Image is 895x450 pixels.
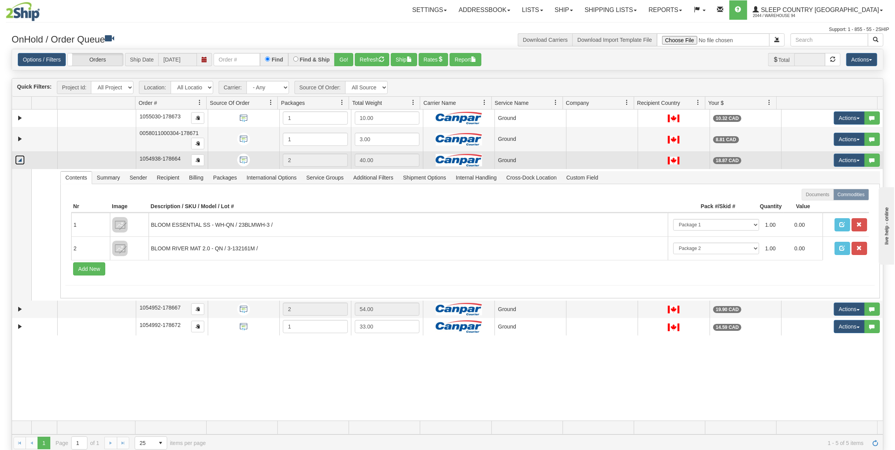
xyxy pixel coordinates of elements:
button: Refresh [355,53,389,66]
span: Internal Handling [451,171,501,184]
button: Actions [834,133,865,146]
a: Expand [15,113,25,123]
th: Nr [71,200,110,213]
span: items per page [135,436,206,450]
a: Carrier Name filter column settings [478,96,491,109]
h3: OnHold / Order Queue [12,33,442,44]
a: Order # filter column settings [193,96,206,109]
div: 54.00 [355,303,419,316]
img: Canpar [436,303,482,315]
label: Find [272,57,283,62]
div: live help - online [6,7,72,12]
span: Cross-Dock Location [502,171,561,184]
button: Report [450,53,481,66]
a: Your $ filter column settings [763,96,776,109]
a: Expand [15,322,25,332]
span: Company [566,99,589,107]
button: Go! [334,53,353,66]
iframe: chat widget [877,185,894,264]
td: BLOOM ESSENTIAL SS - WH-QN / 23BLMWH-3 / [149,213,668,236]
div: 2 [283,154,347,167]
img: 8DAB37Fk3hKpn3AAAAAElFTkSuQmCC [112,217,128,233]
button: Copy to clipboard [191,138,204,149]
a: Packages filter column settings [335,96,349,109]
img: Canpar [436,133,482,145]
span: Source Of Order: [294,81,346,94]
span: Additional Filters [349,171,398,184]
img: Canpar [436,154,482,166]
span: 1054952-178667 [140,305,181,311]
a: Service Name filter column settings [549,96,563,109]
img: API [237,303,250,316]
td: 0.00 [791,216,821,234]
span: Summary [92,171,125,184]
a: Shipping lists [579,0,643,20]
td: Ground [495,127,566,152]
span: Recipient Country [637,99,680,107]
img: CA [668,136,679,144]
input: Import [657,33,770,46]
th: Pack #/Skid # [668,200,738,213]
img: logo2044.jpg [6,2,40,21]
label: Documents [802,189,834,200]
img: API [237,320,250,333]
span: 1055030-178673 [140,113,181,120]
button: Copy to clipboard [191,154,204,166]
td: Ground [495,301,566,318]
span: Your $ [708,99,724,107]
button: Add New [73,262,105,275]
td: Ground [495,318,566,335]
label: Commodities [833,189,869,200]
a: Addressbook [453,0,516,20]
button: Actions [846,53,877,66]
span: Billing [185,171,208,184]
span: Source Of Order [210,99,250,107]
span: Page 1 [38,437,50,449]
a: Reports [643,0,688,20]
span: 25 [140,439,150,447]
img: Canpar [436,112,482,124]
span: Service Groups [302,171,348,184]
span: Carrier Name [423,99,456,107]
button: Ship [391,53,417,66]
div: 8.81 CAD [713,136,739,143]
th: Description / SKU / Model / Lot # [149,200,668,213]
td: 1.00 [762,216,792,234]
button: Actions [834,320,865,333]
span: 2044 / Warehouse 94 [753,12,811,20]
span: Shipment Options [399,171,451,184]
span: Recipient [152,171,184,184]
th: Value [784,200,823,213]
span: Contents [61,171,92,184]
span: select [154,437,167,449]
td: 1.00 [762,240,792,257]
td: Ground [495,151,566,169]
span: Total [768,53,795,66]
a: Download Import Template File [577,37,652,43]
span: Sender [125,171,152,184]
span: Order # [139,99,157,107]
img: Canpar [436,320,482,333]
img: CA [668,306,679,313]
img: API [237,133,250,145]
span: Service Name [495,99,529,107]
button: Actions [834,303,865,316]
a: Source Of Order filter column settings [264,96,277,109]
img: CA [668,157,679,164]
span: Project Id: [57,81,91,94]
span: Carrier: [219,81,246,94]
span: Page sizes drop down [135,436,167,450]
button: Actions [834,111,865,125]
label: Find & Ship [300,57,330,62]
a: Download Carriers [523,37,568,43]
label: Quick Filters: [17,83,51,91]
td: 0.00 [791,240,821,257]
span: Location: [139,81,171,94]
span: Page of 1 [56,436,99,450]
button: Copy to clipboard [191,112,204,124]
span: 1054992-178672 [140,322,181,328]
div: 19.90 CAD [713,306,741,313]
div: 14.59 CAD [713,324,741,331]
span: 1054938-178664 [140,156,181,162]
th: Image [110,200,149,213]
